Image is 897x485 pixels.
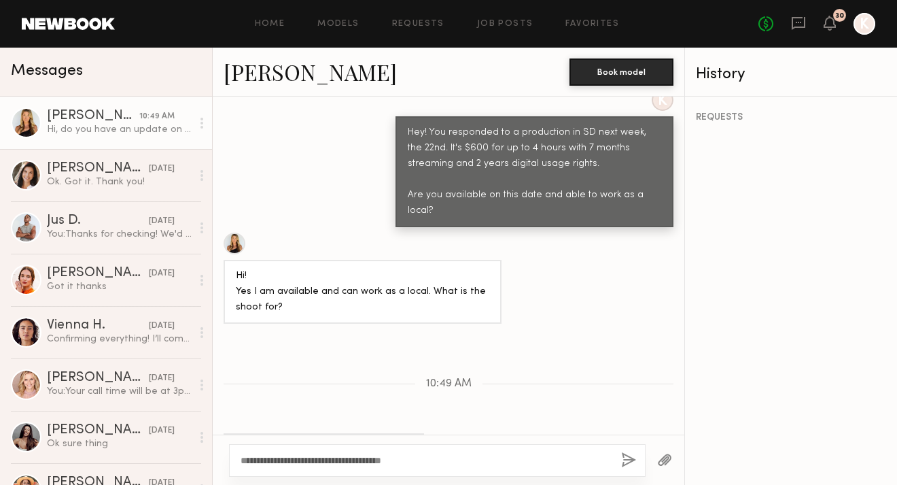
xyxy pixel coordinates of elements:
a: Requests [392,20,444,29]
div: Ok sure thing [47,437,192,450]
div: You: Thanks for checking! We'd like you as close to the photos we showed to the client. So clean ... [47,228,192,241]
div: Hey! You responded to a production in SD next week, the 22nd. It's $600 for up to 4 hours with 7 ... [408,125,661,219]
div: [PERSON_NAME] [47,267,149,280]
div: 10:49 AM [139,110,175,123]
span: 10:49 AM [426,378,472,390]
div: [DATE] [149,215,175,228]
div: [DATE] [149,320,175,333]
div: [PERSON_NAME] [47,371,149,385]
a: Book model [569,65,673,77]
div: Ok. Got it. Thank you! [47,175,192,188]
div: [DATE] [149,163,175,175]
div: REQUESTS [696,113,886,122]
div: 30 [835,12,844,20]
button: Book model [569,58,673,86]
div: [PERSON_NAME] [47,424,149,437]
div: You: Your call time will be at 3pm. We'll be there earlier. Thanks! [47,385,192,398]
a: Favorites [565,20,619,29]
a: Job Posts [477,20,533,29]
div: Got it thanks [47,280,192,293]
div: [DATE] [149,267,175,280]
div: Jus D. [47,214,149,228]
span: Messages [11,63,83,79]
div: [PERSON_NAME] [47,110,139,123]
div: [DATE] [149,372,175,385]
div: [DATE] [149,424,175,437]
a: [PERSON_NAME] [224,57,397,86]
a: K [854,13,875,35]
a: Models [317,20,359,29]
div: Vienna H. [47,319,149,333]
div: History [696,67,886,82]
div: [PERSON_NAME] [47,162,149,175]
a: Home [255,20,285,29]
div: Confirming everything! I’ll come with my hair straightened as well [47,333,192,346]
div: Hi! Yes I am available and can work as a local. What is the shoot for? [236,269,489,316]
div: Hi, do you have an update on this job? [47,123,192,136]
